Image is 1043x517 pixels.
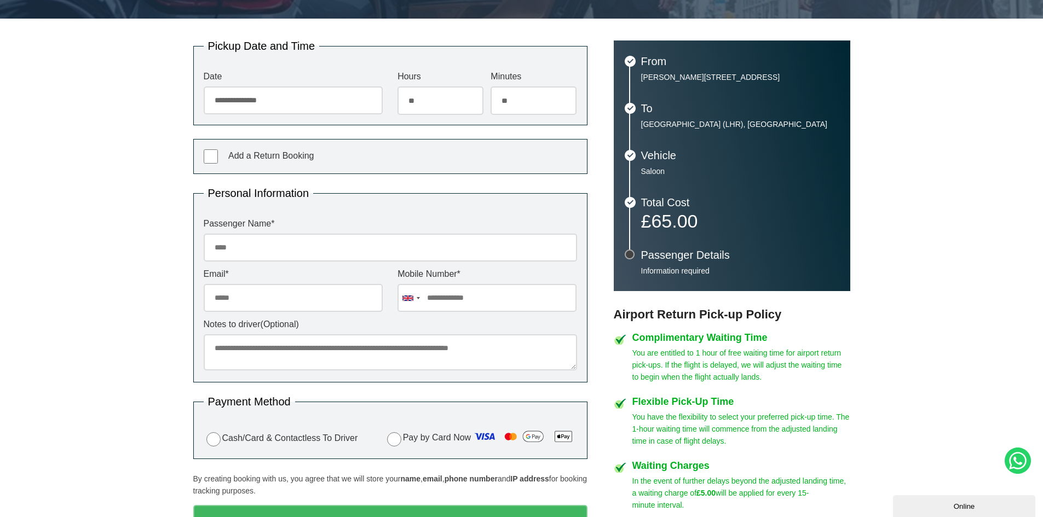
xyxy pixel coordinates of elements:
strong: £5.00 [696,489,716,497]
iframe: chat widget [893,493,1038,517]
input: Cash/Card & Contactless To Driver [206,432,221,446]
strong: phone number [445,474,498,483]
span: Add a Return Booking [228,151,314,160]
strong: email [423,474,442,483]
p: You are entitled to 1 hour of free waiting time for airport return pick-ups. If the flight is del... [632,347,850,383]
label: Passenger Name [204,219,577,228]
p: By creating booking with us, you agree that we will store your , , and for booking tracking purpo... [193,473,587,497]
strong: name [400,474,420,483]
p: You have the flexibility to select your preferred pick-up time. The 1-hour waiting time will comm... [632,411,850,447]
input: Add a Return Booking [204,149,218,164]
p: £ [641,213,839,229]
input: Pay by Card Now [387,432,401,446]
legend: Personal Information [204,188,314,199]
legend: Payment Method [204,396,295,407]
div: United Kingdom: +44 [398,284,423,311]
h3: Total Cost [641,197,839,208]
label: Hours [397,72,483,81]
label: Pay by Card Now [384,428,577,449]
p: [PERSON_NAME][STREET_ADDRESS] [641,72,839,82]
p: In the event of further delays beyond the adjusted landing time, a waiting charge of will be appl... [632,475,850,511]
label: Date [204,72,383,81]
span: (Optional) [261,320,299,329]
span: 65.00 [651,211,698,231]
label: Email [204,270,383,278]
p: Information required [641,266,839,276]
h3: To [641,103,839,114]
h4: Waiting Charges [632,461,850,470]
p: [GEOGRAPHIC_DATA] (LHR), [GEOGRAPHIC_DATA] [641,119,839,129]
h4: Complimentary Waiting Time [632,333,850,342]
label: Notes to driver [204,320,577,329]
label: Cash/Card & Contactless To Driver [204,431,358,446]
h4: Flexible Pick-Up Time [632,397,850,406]
label: Mobile Number [397,270,577,278]
label: Minutes [491,72,577,81]
h3: From [641,56,839,67]
p: Saloon [641,166,839,176]
h3: Vehicle [641,150,839,161]
strong: IP address [510,474,549,483]
legend: Pickup Date and Time [204,40,320,51]
h3: Passenger Details [641,249,839,260]
h3: Airport Return Pick-up Policy [614,307,850,322]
